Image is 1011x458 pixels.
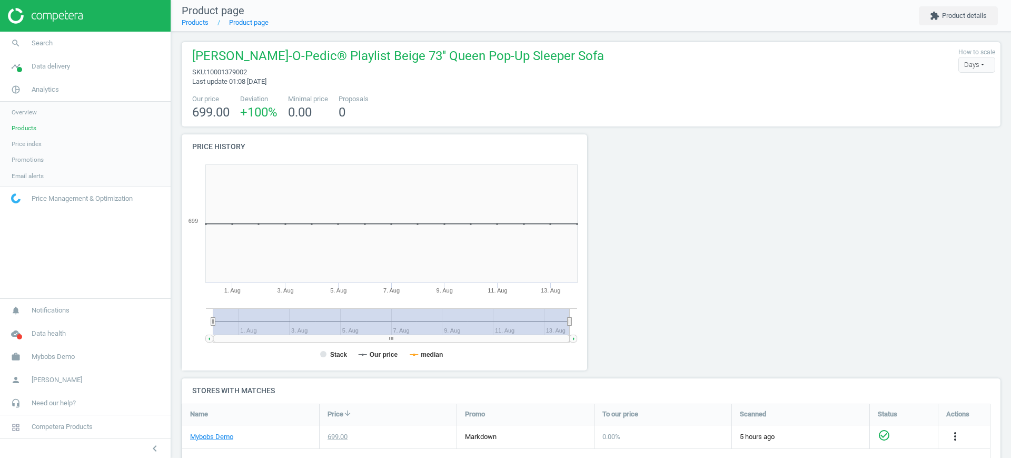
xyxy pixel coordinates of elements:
[328,432,348,442] div: 699.00
[142,442,168,455] button: chevron_left
[878,410,897,419] span: Status
[182,378,1000,403] h4: Stores with matches
[189,218,198,224] text: 699
[946,410,969,419] span: Actions
[330,287,346,294] tspan: 5. Aug
[370,351,398,358] tspan: Our price
[330,351,347,358] tspan: Stack
[229,18,269,26] a: Product page
[740,410,766,419] span: Scanned
[6,56,26,76] i: timeline
[32,352,75,362] span: Mybobs Demo
[192,68,206,76] span: sku :
[32,62,70,71] span: Data delivery
[421,351,443,358] tspan: median
[339,105,345,120] span: 0
[339,94,369,104] span: Proposals
[12,172,44,180] span: Email alerts
[6,300,26,320] i: notifications
[11,193,21,203] img: wGWNvw8QSZomAAAAABJRU5ErkJggg==
[288,94,328,104] span: Minimal price
[240,94,277,104] span: Deviation
[32,306,70,315] span: Notifications
[6,347,26,367] i: work
[541,287,560,294] tspan: 13. Aug
[192,94,230,104] span: Our price
[6,324,26,344] i: cloud_done
[465,410,485,419] span: Promo
[343,409,352,417] i: arrow_downward
[190,432,233,442] a: Mybobs Demo
[192,77,266,85] span: Last update 01:08 [DATE]
[206,68,247,76] span: 10001379002
[6,33,26,53] i: search
[182,4,244,17] span: Product page
[32,422,93,432] span: Competera Products
[878,429,890,442] i: check_circle_outline
[32,194,133,203] span: Price Management & Optimization
[8,8,83,24] img: ajHJNr6hYgQAAAAASUVORK5CYII=
[32,398,76,408] span: Need our help?
[277,287,293,294] tspan: 3. Aug
[6,393,26,413] i: headset_mic
[6,80,26,100] i: pie_chart_outlined
[288,105,312,120] span: 0.00
[12,155,44,164] span: Promotions
[958,57,995,73] div: Days
[12,108,37,116] span: Overview
[190,410,208,419] span: Name
[6,370,26,390] i: person
[182,18,209,26] a: Products
[182,134,587,159] h4: Price history
[949,430,962,443] i: more_vert
[437,287,453,294] tspan: 9. Aug
[740,432,861,442] span: 5 hours ago
[488,287,507,294] tspan: 11. Aug
[192,47,604,67] span: [PERSON_NAME]-O-Pedic® Playlist Beige 73'' Queen Pop-Up Sleeper Sofa
[949,430,962,444] button: more_vert
[328,410,343,419] span: Price
[919,6,998,25] button: extensionProduct details
[32,85,59,94] span: Analytics
[32,329,66,338] span: Data health
[192,105,230,120] span: 699.00
[930,11,939,21] i: extension
[602,433,620,441] span: 0.00 %
[224,287,241,294] tspan: 1. Aug
[958,48,995,57] label: How to scale
[148,442,161,455] i: chevron_left
[602,410,638,419] span: To our price
[240,105,277,120] span: +100 %
[32,375,82,385] span: [PERSON_NAME]
[12,140,42,148] span: Price index
[12,124,36,132] span: Products
[32,38,53,48] span: Search
[383,287,400,294] tspan: 7. Aug
[465,433,497,441] span: markdown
